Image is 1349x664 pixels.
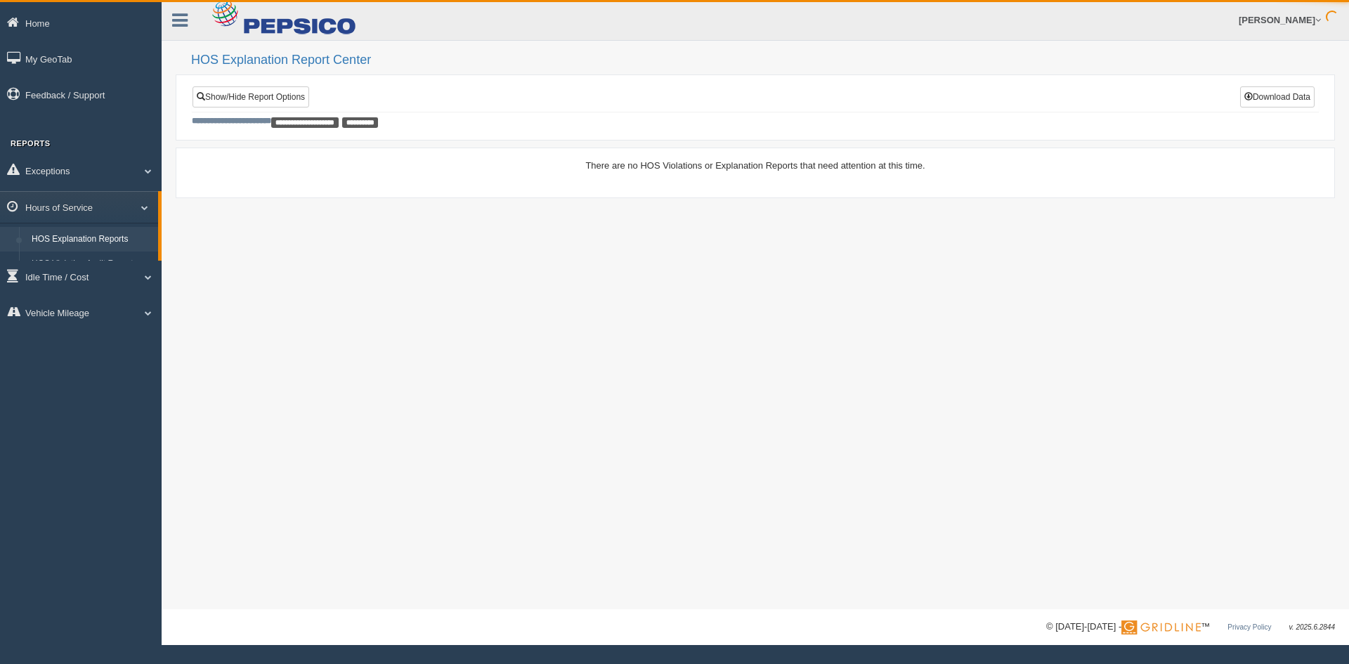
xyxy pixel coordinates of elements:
img: Gridline [1121,620,1201,634]
div: © [DATE]-[DATE] - ™ [1046,620,1335,634]
h2: HOS Explanation Report Center [191,53,1335,67]
button: Download Data [1240,86,1315,108]
span: v. 2025.6.2844 [1289,623,1335,631]
a: Show/Hide Report Options [193,86,309,108]
a: HOS Violation Audit Reports [25,252,158,277]
a: HOS Explanation Reports [25,227,158,252]
a: Privacy Policy [1227,623,1271,631]
div: There are no HOS Violations or Explanation Reports that need attention at this time. [192,159,1319,172]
